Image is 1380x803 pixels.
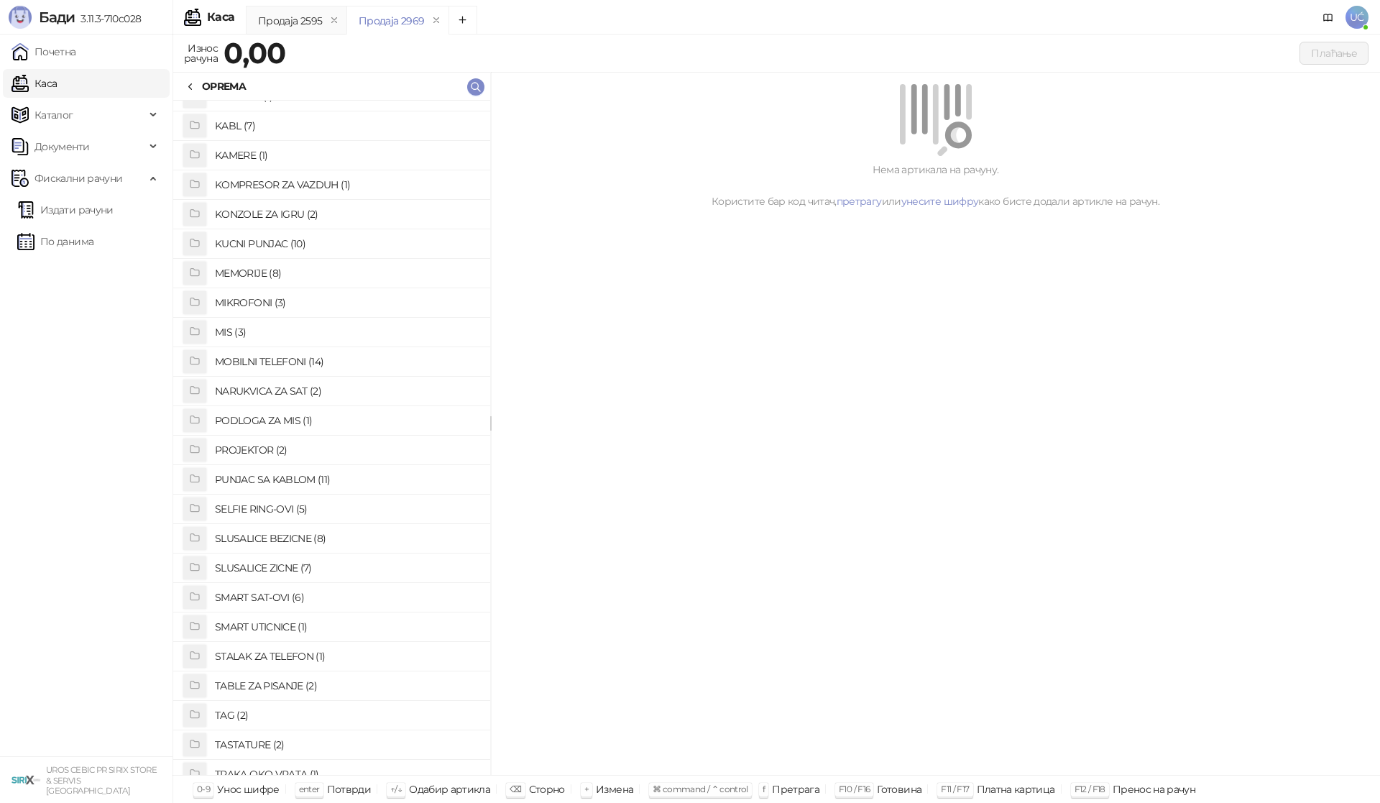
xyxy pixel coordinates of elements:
span: f [763,784,765,794]
a: Документација [1317,6,1340,29]
div: Продаја 2969 [359,13,424,29]
span: Фискални рачуни [34,164,122,193]
h4: MEMORIJE (8) [215,262,479,285]
h4: MIKROFONI (3) [215,291,479,314]
span: 0-9 [197,784,210,794]
span: ⌘ command / ⌃ control [653,784,748,794]
span: UĆ [1345,6,1368,29]
a: Каса [11,69,57,98]
span: ↑/↓ [390,784,402,794]
a: претрагу [837,195,882,208]
div: Унос шифре [217,780,280,799]
a: По данима [17,227,93,256]
span: 3.11.3-710c028 [75,12,141,25]
div: Износ рачуна [181,39,221,68]
img: 64x64-companyLogo-cb9a1907-c9b0-4601-bb5e-5084e694c383.png [11,766,40,794]
span: F11 / F17 [941,784,969,794]
div: Измена [596,780,633,799]
h4: NARUKVICA ZA SAT (2) [215,380,479,403]
h4: KONZOLE ZA IGRU (2) [215,203,479,226]
span: + [584,784,589,794]
span: Документи [34,132,89,161]
div: Одабир артикла [409,780,490,799]
h4: PODLOGA ZA MIS (1) [215,409,479,432]
h4: SLUSALICE ZICNE (7) [215,556,479,579]
h4: KAMERE (1) [215,144,479,167]
span: F12 / F18 [1075,784,1105,794]
a: унесите шифру [901,195,979,208]
small: UROS CEBIC PR SIRIX STORE & SERVIS [GEOGRAPHIC_DATA] [46,765,157,796]
button: Плаћање [1299,42,1368,65]
div: grid [173,101,490,775]
span: Каталог [34,101,73,129]
div: OPREMA [202,78,246,94]
strong: 0,00 [224,35,285,70]
button: remove [427,14,446,27]
h4: PUNJAC SA KABLOM (11) [215,468,479,491]
div: Платна картица [977,780,1055,799]
div: Готовина [877,780,921,799]
h4: TRAKA OKO VRATA (1) [215,763,479,786]
h4: TASTATURE (2) [215,733,479,756]
h4: PROJEKTOR (2) [215,439,479,462]
button: remove [325,14,344,27]
div: Претрага [772,780,819,799]
div: Продаја 2595 [258,13,322,29]
h4: SLUSALICE BEZICNE (8) [215,527,479,550]
img: Logo [9,6,32,29]
h4: TAG (2) [215,704,479,727]
div: Сторно [529,780,565,799]
h4: TABLE ZA PISANJE (2) [215,674,479,697]
a: Почетна [11,37,76,66]
span: ⌫ [510,784,521,794]
h4: STALAK ZA TELEFON (1) [215,645,479,668]
h4: MOBILNI TELEFONI (14) [215,350,479,373]
span: Бади [39,9,75,26]
div: Каса [207,12,234,23]
h4: KABL (7) [215,114,479,137]
div: Нема артикала на рачуну. Користите бар код читач, или како бисте додали артикле на рачун. [508,162,1363,209]
h4: SMART UTICNICE (1) [215,615,479,638]
h4: KUCNI PUNJAC (10) [215,232,479,255]
h4: MIS (3) [215,321,479,344]
a: Издати рачуни [17,196,114,224]
h4: SELFIE RING-OVI (5) [215,497,479,520]
span: F10 / F16 [839,784,870,794]
h4: SMART SAT-OVI (6) [215,586,479,609]
div: Потврди [327,780,372,799]
h4: KOMPRESOR ZA VAZDUH (1) [215,173,479,196]
div: Пренос на рачун [1113,780,1195,799]
button: Add tab [448,6,477,35]
span: enter [299,784,320,794]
